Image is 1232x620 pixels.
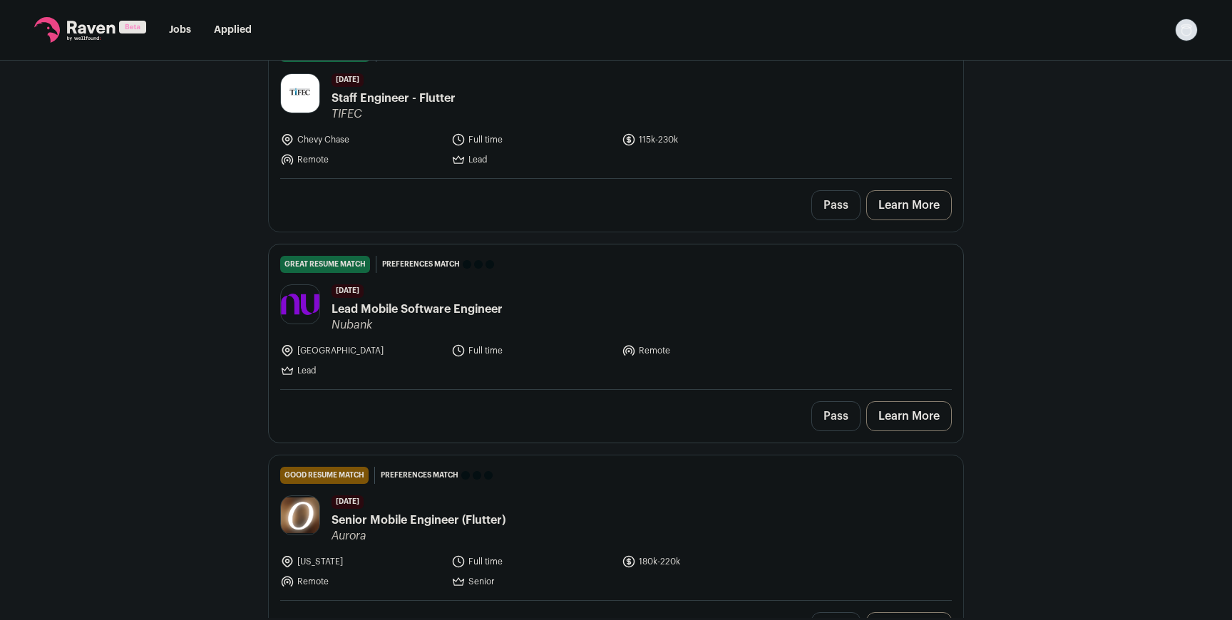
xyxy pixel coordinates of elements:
span: Nubank [332,318,503,332]
li: [GEOGRAPHIC_DATA] [280,343,443,358]
span: Staff Engineer - Flutter [332,90,456,107]
li: 180k-220k [622,554,784,569]
li: Full time [451,554,614,569]
li: Lead [451,153,614,167]
button: Pass [811,401,861,431]
li: Remote [280,153,443,167]
div: great resume match [280,256,370,273]
li: 115k-230k [622,133,784,147]
li: Remote [280,574,443,589]
li: Chevy Chase [280,133,443,147]
button: Pass [811,190,861,220]
div: good resume match [280,467,369,484]
a: Jobs [169,25,191,35]
span: TIFEC [332,107,456,121]
a: great resume match Preferences match [DATE] Lead Mobile Software Engineer Nubank [GEOGRAPHIC_DATA... [269,244,963,389]
img: 1bed34e9a7ad1f5e209559f65fd51d1a42f3522dafe3eea08c5e904d6a2faa38 [281,74,319,113]
li: Senior [451,574,614,589]
button: Open dropdown [1175,19,1198,41]
a: good resume match Preferences match [DATE] Senior Mobile Engineer (Flutter) Aurora [US_STATE] Ful... [269,455,963,600]
li: Full time [451,343,614,358]
li: Lead [280,363,443,378]
span: [DATE] [332,73,364,87]
span: [DATE] [332,284,364,298]
span: Preferences match [381,468,458,482]
span: Aurora [332,529,505,543]
a: Learn More [866,190,952,220]
span: [DATE] [332,495,364,509]
img: nopic.png [1175,19,1198,41]
span: Lead Mobile Software Engineer [332,301,503,318]
li: Remote [622,343,784,358]
a: Applied [214,25,252,35]
img: 1dedcf2c1d50703ed665690600b1a02c65b1db12623e2b4f6d8012bb74824ef5.png [281,497,319,532]
li: [US_STATE] [280,554,443,569]
img: 1ce99e758527325da38a5547b1226ce354842eba7f493e4e132cdd142c7e6164.png [281,294,319,314]
a: Learn More [866,401,952,431]
span: Preferences match [382,257,460,272]
li: Full time [451,133,614,147]
a: great resume match Preferences match [DATE] Staff Engineer - Flutter TIFEC Chevy Chase Full time ... [269,33,963,178]
span: Senior Mobile Engineer (Flutter) [332,512,505,529]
